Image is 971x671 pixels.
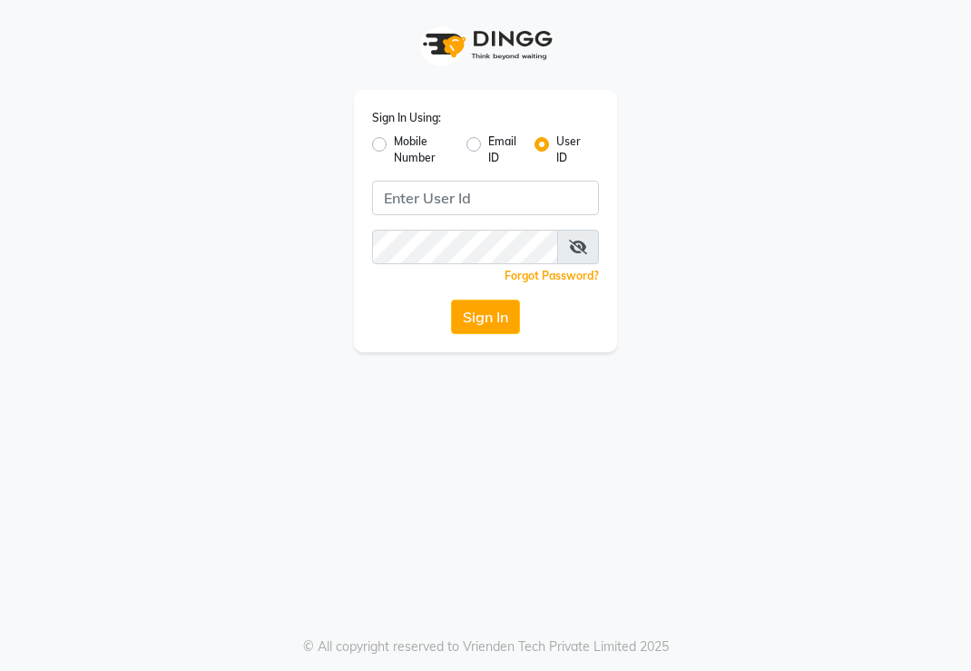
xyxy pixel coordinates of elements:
[372,110,441,126] label: Sign In Using:
[556,133,584,166] label: User ID
[451,300,520,334] button: Sign In
[394,133,452,166] label: Mobile Number
[372,230,558,264] input: Username
[372,181,599,215] input: Username
[413,18,558,72] img: logo1.svg
[488,133,519,166] label: Email ID
[505,269,599,282] a: Forgot Password?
